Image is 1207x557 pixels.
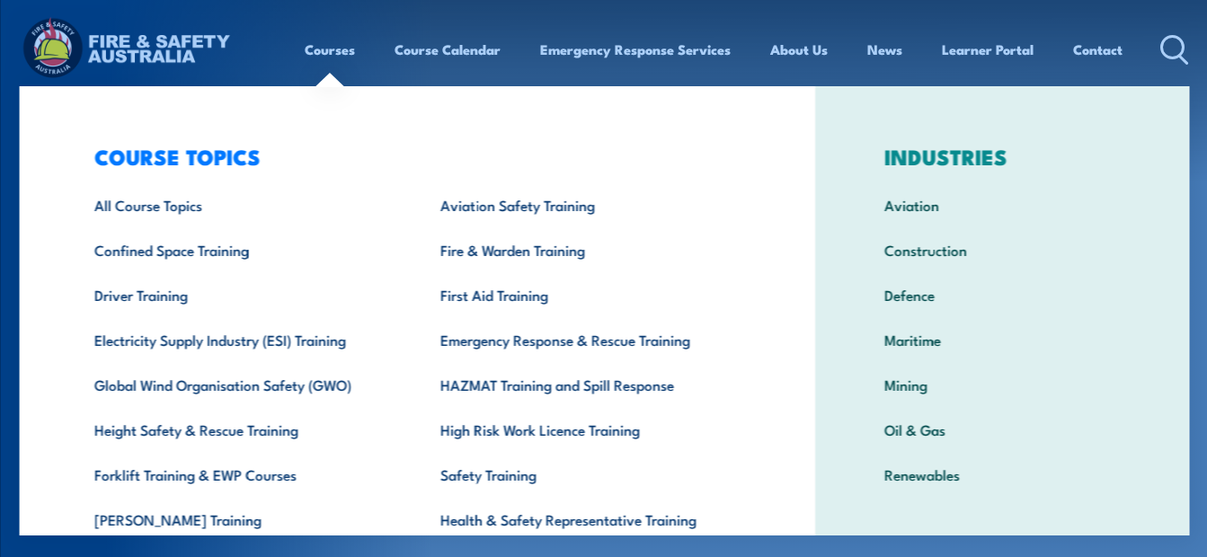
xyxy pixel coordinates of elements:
a: Health & Safety Representative Training [412,497,758,542]
a: HAZMAT Training and Spill Response [412,362,758,407]
a: Mining [856,362,1148,407]
a: Maritime [856,317,1148,362]
a: Driver Training [66,272,412,317]
a: Courses [305,28,355,71]
a: All Course Topics [66,182,412,227]
a: Forklift Training & EWP Courses [66,452,412,497]
a: Defence [856,272,1148,317]
a: High Risk Work Licence Training [412,407,758,452]
a: Emergency Response Services [540,28,731,71]
a: Learner Portal [942,28,1034,71]
a: Course Calendar [395,28,501,71]
a: News [867,28,902,71]
a: Safety Training [412,452,758,497]
a: Global Wind Organisation Safety (GWO) [66,362,412,407]
a: [PERSON_NAME] Training [66,497,412,542]
a: Fire & Warden Training [412,227,758,272]
a: Emergency Response & Rescue Training [412,317,758,362]
a: Aviation Safety Training [412,182,758,227]
a: Aviation [856,182,1148,227]
a: Confined Space Training [66,227,412,272]
a: Construction [856,227,1148,272]
a: Renewables [856,452,1148,497]
a: Oil & Gas [856,407,1148,452]
h3: COURSE TOPICS [66,144,759,169]
a: First Aid Training [412,272,758,317]
a: Height Safety & Rescue Training [66,407,412,452]
a: About Us [770,28,828,71]
h3: INDUSTRIES [856,144,1148,169]
a: Contact [1073,28,1123,71]
a: Electricity Supply Industry (ESI) Training [66,317,412,362]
